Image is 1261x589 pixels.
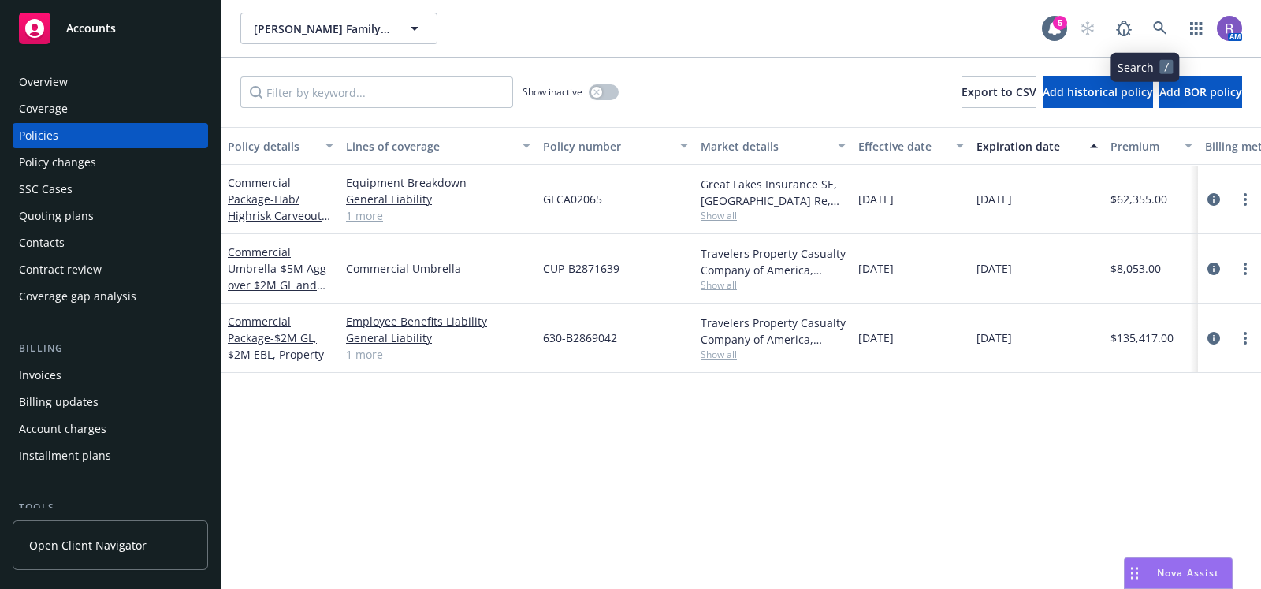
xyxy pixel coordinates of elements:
[19,150,96,175] div: Policy changes
[1204,190,1223,209] a: circleInformation
[1204,329,1223,348] a: circleInformation
[19,203,94,229] div: Quoting plans
[1043,76,1153,108] button: Add historical policy
[13,341,208,356] div: Billing
[701,315,846,348] div: Travelers Property Casualty Company of America, Travelers Insurance
[13,284,208,309] a: Coverage gap analysis
[254,21,390,37] span: [PERSON_NAME] Family Trust
[346,346,530,363] a: 1 more
[13,203,208,229] a: Quoting plans
[13,390,208,415] a: Billing updates
[340,127,537,165] button: Lines of coverage
[13,96,208,121] a: Coverage
[13,500,208,516] div: Tools
[1072,13,1103,44] a: Start snowing
[1124,557,1233,589] button: Nova Assist
[976,330,1012,346] span: [DATE]
[976,260,1012,277] span: [DATE]
[976,138,1081,155] div: Expiration date
[852,127,970,165] button: Effective date
[1110,138,1175,155] div: Premium
[228,192,330,240] span: - Hab/ Highrisk Carveout- No Umb
[19,284,136,309] div: Coverage gap analysis
[1236,259,1255,278] a: more
[1110,191,1167,207] span: $62,355.00
[537,127,694,165] button: Policy number
[19,96,68,121] div: Coverage
[858,260,894,277] span: [DATE]
[240,76,513,108] input: Filter by keyword...
[19,230,65,255] div: Contacts
[13,177,208,202] a: SSC Cases
[19,443,111,468] div: Installment plans
[1159,76,1242,108] button: Add BOR policy
[1204,259,1223,278] a: circleInformation
[13,416,208,442] a: Account charges
[19,257,102,282] div: Contract review
[228,314,324,362] a: Commercial Package
[346,174,530,191] a: Equipment Breakdown
[346,191,530,207] a: General Liability
[543,191,602,207] span: GLCA02065
[976,191,1012,207] span: [DATE]
[543,260,619,277] span: CUP-B2871639
[1236,329,1255,348] a: more
[13,363,208,388] a: Invoices
[543,138,671,155] div: Policy number
[701,278,846,292] span: Show all
[1043,84,1153,99] span: Add historical policy
[346,313,530,330] a: Employee Benefits Liability
[1110,260,1161,277] span: $8,053.00
[19,123,58,148] div: Policies
[13,257,208,282] a: Contract review
[858,191,894,207] span: [DATE]
[228,261,326,309] span: - $5M Agg over $2M GL and $2M EBL
[13,150,208,175] a: Policy changes
[1144,13,1176,44] a: Search
[962,84,1036,99] span: Export to CSV
[1108,13,1140,44] a: Report a Bug
[228,330,324,362] span: - $2M GL, $2M EBL, Property
[858,330,894,346] span: [DATE]
[858,138,947,155] div: Effective date
[221,127,340,165] button: Policy details
[1125,558,1144,588] div: Drag to move
[701,176,846,209] div: Great Lakes Insurance SE, [GEOGRAPHIC_DATA] Re, Hinterland Insurance (fka FTP)
[346,138,513,155] div: Lines of coverage
[701,348,846,361] span: Show all
[66,22,116,35] span: Accounts
[19,177,73,202] div: SSC Cases
[346,207,530,224] a: 1 more
[701,138,828,155] div: Market details
[29,537,147,554] span: Open Client Navigator
[1159,84,1242,99] span: Add BOR policy
[13,6,208,50] a: Accounts
[13,69,208,95] a: Overview
[1236,190,1255,209] a: more
[228,175,325,240] a: Commercial Package
[19,69,68,95] div: Overview
[1104,127,1199,165] button: Premium
[228,244,326,309] a: Commercial Umbrella
[1110,330,1174,346] span: $135,417.00
[19,390,99,415] div: Billing updates
[1181,13,1212,44] a: Switch app
[1053,13,1067,27] div: 5
[13,123,208,148] a: Policies
[694,127,852,165] button: Market details
[1157,566,1219,580] span: Nova Assist
[240,13,437,44] button: [PERSON_NAME] Family Trust
[701,245,846,278] div: Travelers Property Casualty Company of America, Travelers Insurance
[228,138,316,155] div: Policy details
[523,85,582,99] span: Show inactive
[13,443,208,468] a: Installment plans
[19,363,61,388] div: Invoices
[543,330,617,346] span: 630-B2869042
[1217,16,1242,41] img: photo
[13,230,208,255] a: Contacts
[19,416,106,442] div: Account charges
[962,76,1036,108] button: Export to CSV
[346,330,530,346] a: General Liability
[346,260,530,277] a: Commercial Umbrella
[970,127,1104,165] button: Expiration date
